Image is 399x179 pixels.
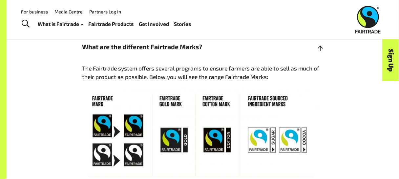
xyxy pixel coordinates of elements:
a: For business [21,9,48,14]
img: Fairtrade Australia New Zealand logo [355,6,381,33]
a: Stories [174,19,191,29]
span: What are the different Fairtrade Marks? [82,42,263,52]
a: Fairtrade Products [88,19,134,29]
a: Partners Log In [89,9,121,14]
span: The Fairtrade system offers several programs to ensure farmers are able to sell as much of their ... [82,65,320,80]
a: What is Fairtrade [38,19,83,29]
a: Get Involved [139,19,169,29]
a: Toggle Search [18,16,34,32]
a: Media Centre [54,9,83,14]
